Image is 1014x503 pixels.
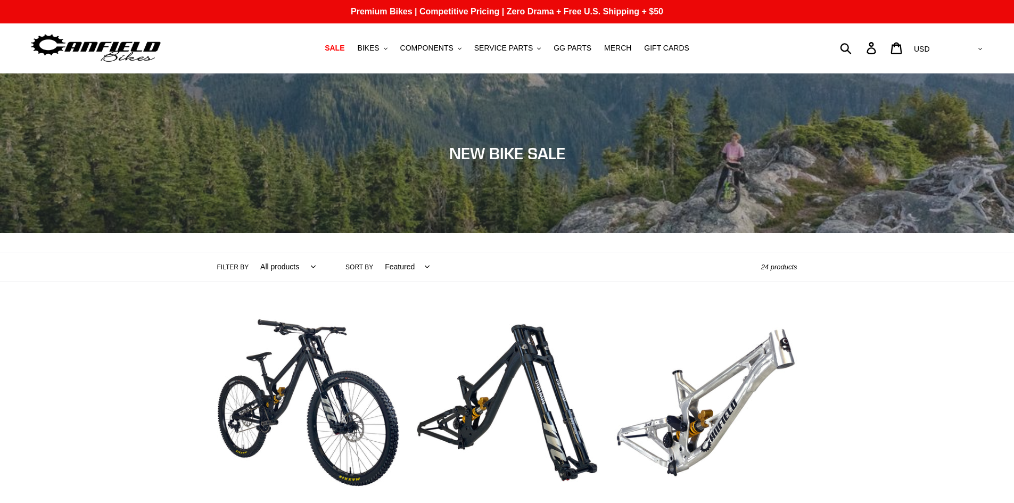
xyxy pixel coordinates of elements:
[400,44,454,53] span: COMPONENTS
[319,41,350,55] a: SALE
[217,262,249,272] label: Filter by
[345,262,373,272] label: Sort by
[395,41,467,55] button: COMPONENTS
[548,41,597,55] a: GG PARTS
[474,44,533,53] span: SERVICE PARTS
[357,44,379,53] span: BIKES
[761,263,797,271] span: 24 products
[604,44,631,53] span: MERCH
[639,41,695,55] a: GIFT CARDS
[352,41,392,55] button: BIKES
[29,31,162,65] img: Canfield Bikes
[644,44,689,53] span: GIFT CARDS
[554,44,591,53] span: GG PARTS
[325,44,344,53] span: SALE
[469,41,546,55] button: SERVICE PARTS
[599,41,637,55] a: MERCH
[846,36,873,60] input: Search
[449,144,565,163] span: NEW BIKE SALE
